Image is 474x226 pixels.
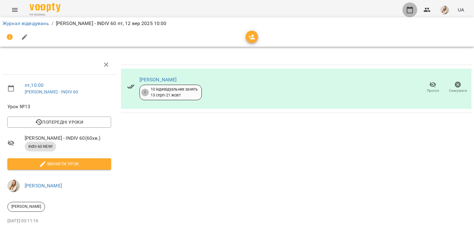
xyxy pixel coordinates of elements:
[449,88,467,93] span: Скасувати
[12,160,106,168] span: Змінити урок
[7,202,45,212] div: [PERSON_NAME]
[427,88,439,93] span: Прогул
[30,13,60,17] span: For Business
[2,20,49,26] a: Журнал відвідувань
[455,4,467,15] button: UA
[440,6,449,14] img: db46d55e6fdf8c79d257263fe8ff9f52.jpeg
[2,20,472,27] nav: breadcrumb
[7,2,22,17] button: Menu
[420,79,445,96] button: Прогул
[458,6,464,13] span: UA
[7,218,111,224] p: [DATE] 03:11:16
[139,77,177,83] a: [PERSON_NAME]
[7,158,111,169] button: Змінити урок
[7,117,111,128] button: Попередні уроки
[141,89,149,96] div: 3
[25,144,56,149] span: Indiv 60 NEW!
[52,20,53,27] li: /
[25,183,62,189] a: [PERSON_NAME]
[56,20,167,27] p: [PERSON_NAME] - INDIV 60 пт, 12 вер 2025 10:00
[25,82,44,88] a: пт , 10:00
[25,89,78,94] a: [PERSON_NAME] - INDIV 60
[30,3,60,12] img: Voopty Logo
[25,134,111,142] span: [PERSON_NAME] - INDIV 60 ( 60 хв. )
[8,204,45,209] span: [PERSON_NAME]
[151,87,198,98] div: 10 індивідуальних занять 13 серп - 21 жовт
[7,180,20,192] img: db46d55e6fdf8c79d257263fe8ff9f52.jpeg
[7,103,111,110] span: Урок №13
[445,79,470,96] button: Скасувати
[12,118,106,126] span: Попередні уроки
